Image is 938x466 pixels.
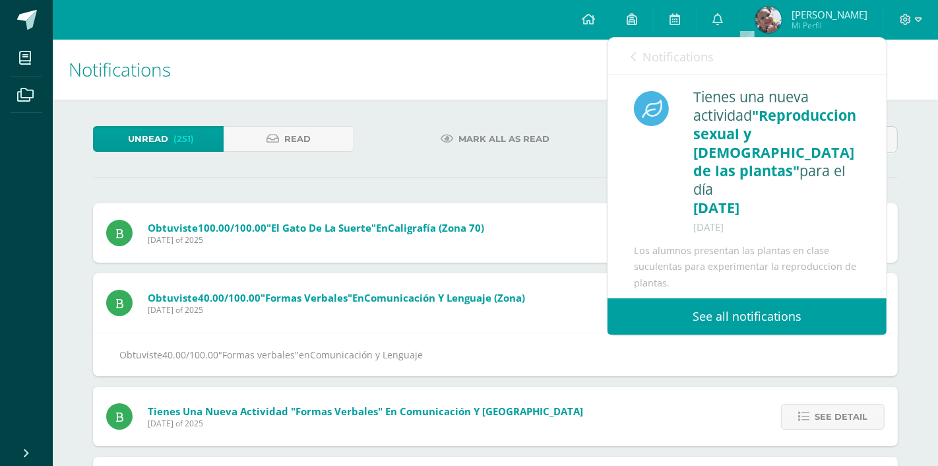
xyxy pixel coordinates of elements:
span: Comunicación y Lenguaje [310,349,423,361]
span: [DATE] [693,198,739,217]
span: "El gato de la suerte" [266,221,376,234]
span: "Reproduccion sexual y [DEMOGRAPHIC_DATA] de las plantas" [693,106,856,180]
span: 256 [748,48,766,63]
span: Caligrafía (zona 70) [388,221,484,234]
span: Comunicación y Lenguaje (Zona) [364,291,525,304]
a: See all notifications [608,298,887,335]
a: Mark all as read [425,126,567,152]
div: Obtuviste en [119,347,871,363]
span: [DATE] of 2025 [148,418,583,429]
div: [DATE] [693,218,860,236]
span: Notifications [642,49,714,65]
span: Notifications [69,57,171,82]
div: Tienes una nueva actividad para el día [693,88,860,236]
span: 40.00/100.00 [162,349,218,361]
span: "Formas verbales" [218,349,299,361]
span: Unread [129,127,169,151]
span: [DATE] of 2025 [148,234,484,246]
span: Mi Perfil [792,20,867,31]
span: Mark all as read [459,127,550,151]
span: [DATE] of 2025 [148,304,525,316]
span: [PERSON_NAME] [792,8,867,21]
span: Read [285,127,311,151]
div: Los alumnos presentan las plantas en clase suculentas para experimentar la reproduccion de plantas. [634,243,860,291]
span: "Formas verbales" [261,291,352,304]
span: See detail [815,405,867,429]
span: Tienes una nueva actividad "Formas verbales" En Comunicación y [GEOGRAPHIC_DATA] [148,405,583,418]
span: unread notifications [748,48,863,63]
img: 3b6a25e5dba3829756806ff99d8e0349.png [755,7,782,33]
span: Obtuviste en [148,221,484,234]
a: Unread(251) [93,126,224,152]
span: (251) [174,127,195,151]
span: Obtuviste en [148,291,525,304]
span: 40.00/100.00 [198,291,261,304]
span: 100.00/100.00 [198,221,266,234]
a: Read [224,126,354,152]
